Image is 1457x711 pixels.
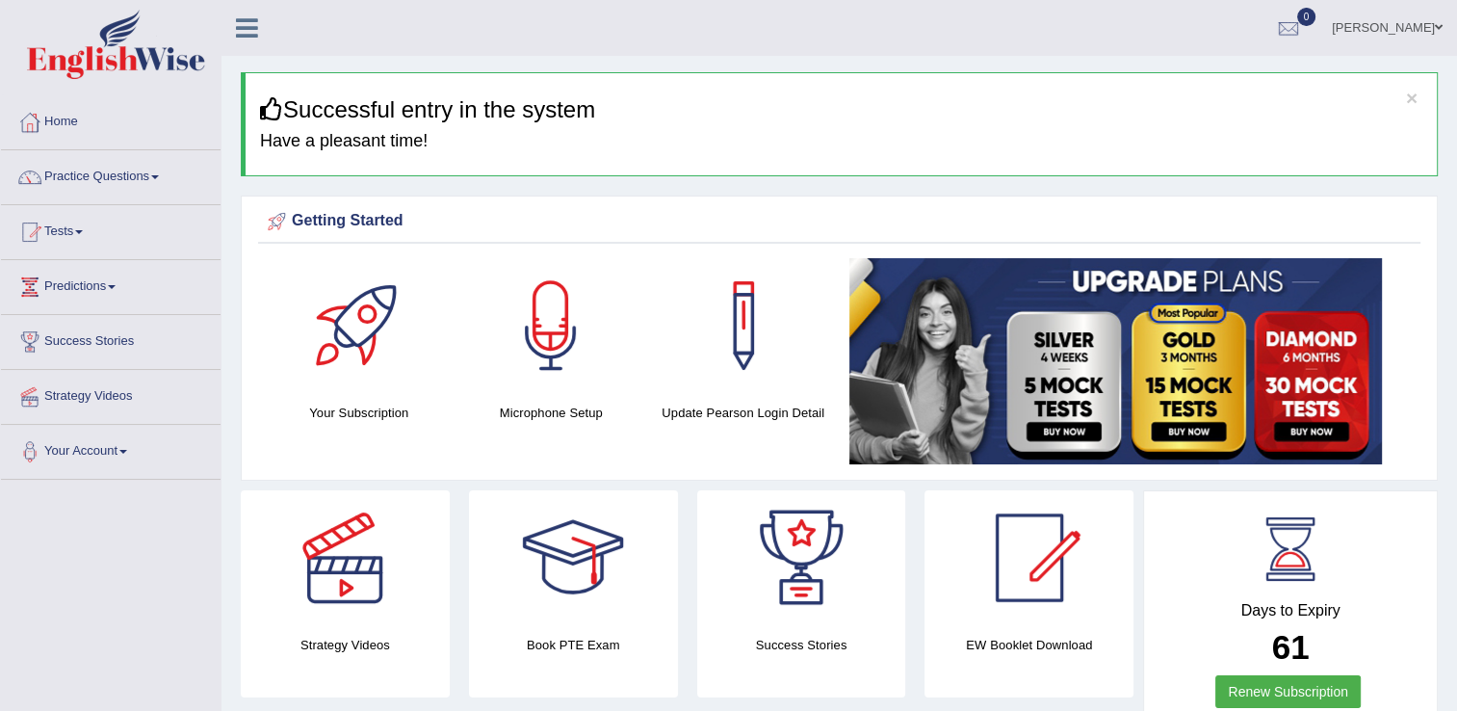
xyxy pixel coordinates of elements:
[1,370,221,418] a: Strategy Videos
[697,635,906,655] h4: Success Stories
[260,97,1422,122] h3: Successful entry in the system
[1215,675,1361,708] a: Renew Subscription
[1,425,221,473] a: Your Account
[465,403,638,423] h4: Microphone Setup
[924,635,1133,655] h4: EW Booklet Download
[263,207,1416,236] div: Getting Started
[1297,8,1316,26] span: 0
[657,403,830,423] h4: Update Pearson Login Detail
[1272,628,1310,666] b: 61
[1,150,221,198] a: Practice Questions
[1,95,221,144] a: Home
[1165,602,1416,619] h4: Days to Expiry
[273,403,446,423] h4: Your Subscription
[1406,88,1418,108] button: ×
[260,132,1422,151] h4: Have a pleasant time!
[1,205,221,253] a: Tests
[241,635,450,655] h4: Strategy Videos
[1,260,221,308] a: Predictions
[1,315,221,363] a: Success Stories
[469,635,678,655] h4: Book PTE Exam
[849,258,1382,464] img: small5.jpg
